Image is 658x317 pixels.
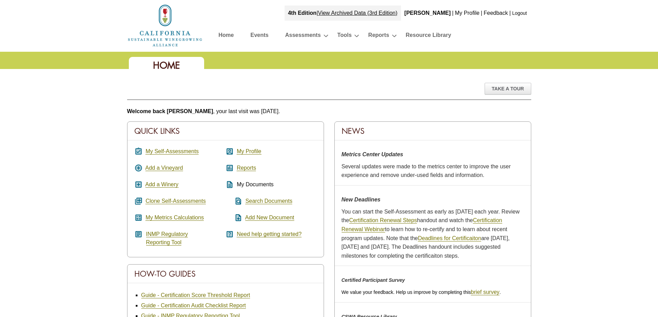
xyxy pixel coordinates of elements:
a: Add a Winery [145,181,179,188]
a: Tools [337,30,352,42]
i: description [226,180,234,189]
a: Certification Renewal Steps [349,217,417,224]
a: My Profile [237,148,261,155]
a: View Archived Data (3rd Edition) [318,10,398,16]
a: Certification Renewal Webinar [342,217,502,232]
b: [PERSON_NAME] [404,10,451,16]
a: Need help getting started? [237,231,302,237]
div: Quick Links [127,122,324,140]
a: Feedback [484,10,508,16]
p: , your last visit was [DATE]. [127,107,531,116]
a: Home [127,22,203,28]
a: Home [219,30,234,42]
a: Guide - Certification Audit Checklist Report [141,303,246,309]
a: Add a Vineyard [145,165,183,171]
a: Clone Self-Assessments [145,198,206,204]
a: Events [250,30,268,42]
a: Logout [512,10,527,16]
a: Reports [368,30,389,42]
i: add_box [134,180,143,189]
a: My Profile [455,10,479,16]
em: Certified Participant Survey [342,277,405,283]
a: My Self-Assessments [145,148,199,155]
a: Reports [237,165,256,171]
i: help_center [226,230,234,238]
div: | [451,6,454,21]
a: INMP RegulatoryReporting Tool [146,231,188,246]
a: Search Documents [245,198,292,204]
div: News [335,122,531,140]
strong: Metrics Center Updates [342,151,403,157]
span: We value your feedback. Help us improve by completing this . [342,289,501,295]
i: assessment [226,164,234,172]
b: Welcome back [PERSON_NAME] [127,108,213,114]
span: My Documents [237,181,274,187]
strong: 4th Edition [288,10,317,16]
i: calculate [134,214,143,222]
span: Several updates were made to the metrics center to improve the user experience and remove under-u... [342,164,511,178]
div: | [285,6,401,21]
div: | [480,6,483,21]
a: Assessments [285,30,321,42]
i: article [134,230,143,238]
a: Guide - Certification Score Threshold Report [141,292,250,298]
div: How-To Guides [127,265,324,283]
i: assignment_turned_in [134,147,143,156]
a: brief survey [471,289,499,295]
p: You can start the Self-Assessment as early as [DATE] each year. Review the handout and watch the ... [342,207,524,260]
span: Home [153,59,180,71]
i: account_box [226,147,234,156]
a: Deadlines for Certificaiton [418,235,481,241]
a: My Metrics Calculations [145,215,204,221]
strong: New Deadlines [342,197,381,202]
i: note_add [226,214,242,222]
div: | [509,6,512,21]
div: Take A Tour [485,83,531,95]
a: Resource Library [406,30,451,42]
a: Add New Document [245,215,294,221]
i: add_circle [134,164,143,172]
img: logo_cswa2x.png [127,3,203,48]
i: queue [134,197,143,205]
i: find_in_page [226,197,242,205]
